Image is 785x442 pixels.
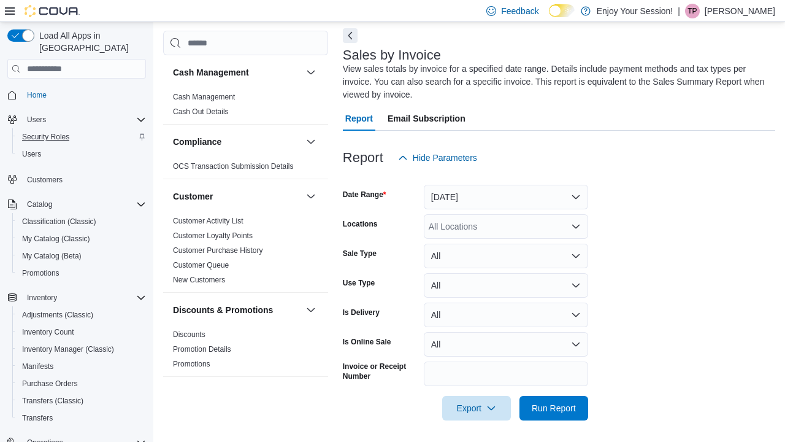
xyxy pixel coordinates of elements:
[27,115,46,125] span: Users
[17,147,146,161] span: Users
[22,413,53,423] span: Transfers
[22,396,83,406] span: Transfers (Classic)
[17,308,146,322] span: Adjustments (Classic)
[173,162,294,171] a: OCS Transaction Submission Details
[22,268,59,278] span: Promotions
[17,231,95,246] a: My Catalog (Classic)
[12,306,151,324] button: Adjustments (Classic)
[501,5,538,17] span: Feedback
[163,159,328,179] div: Compliance
[17,411,146,425] span: Transfers
[12,409,151,427] button: Transfers
[22,217,96,227] span: Classification (Classic)
[17,214,146,229] span: Classification (Classic)
[12,324,151,341] button: Inventory Count
[173,190,301,203] button: Customer
[22,290,146,305] span: Inventory
[304,65,318,80] button: Cash Management
[17,376,146,391] span: Purchase Orders
[22,171,146,187] span: Customers
[343,28,358,43] button: Next
[173,136,301,148] button: Compliance
[173,345,231,354] a: Promotion Details
[12,213,151,230] button: Classification (Classic)
[173,304,273,316] h3: Discounts & Promotions
[173,93,235,101] a: Cash Management
[685,4,700,18] div: Taylor Parsons
[343,308,380,317] label: Is Delivery
[22,112,146,127] span: Users
[27,293,57,303] span: Inventory
[304,189,318,204] button: Customer
[173,304,301,316] button: Discounts & Promotions
[34,29,146,54] span: Load All Apps in [GEOGRAPHIC_DATA]
[173,136,221,148] h3: Compliance
[12,392,151,409] button: Transfers (Classic)
[343,190,386,200] label: Date Range
[343,249,377,258] label: Sale Type
[678,4,680,18] p: |
[17,342,119,357] a: Inventory Manager (Classic)
[17,411,58,425] a: Transfers
[173,276,225,284] a: New Customers
[345,106,373,131] span: Report
[424,273,588,298] button: All
[597,4,673,18] p: Enjoy Your Session!
[173,261,229,269] a: Customer Queue
[22,290,62,305] button: Inventory
[424,332,588,357] button: All
[424,303,588,327] button: All
[12,358,151,375] button: Manifests
[17,130,146,144] span: Security Roles
[17,249,86,263] a: My Catalog (Beta)
[343,48,441,63] h3: Sales by Invoice
[17,342,146,357] span: Inventory Manager (Classic)
[22,362,53,371] span: Manifests
[343,278,375,288] label: Use Type
[2,196,151,213] button: Catalog
[173,246,263,255] a: Customer Purchase History
[12,341,151,358] button: Inventory Manager (Classic)
[22,310,93,320] span: Adjustments (Classic)
[17,266,146,281] span: Promotions
[173,66,301,79] button: Cash Management
[2,289,151,306] button: Inventory
[17,359,58,374] a: Manifests
[424,185,588,209] button: [DATE]
[173,190,213,203] h3: Customer
[17,325,146,339] span: Inventory Count
[17,266,64,281] a: Promotions
[173,231,253,240] a: Customer Loyalty Points
[532,402,576,414] span: Run Report
[22,327,74,337] span: Inventory Count
[12,128,151,145] button: Security Roles
[22,344,114,354] span: Inventory Manager (Classic)
[2,170,151,188] button: Customers
[687,4,697,18] span: TP
[304,303,318,317] button: Discounts & Promotions
[173,107,229,116] a: Cash Out Details
[17,376,83,391] a: Purchase Orders
[22,197,146,212] span: Catalog
[519,396,588,421] button: Run Report
[343,337,391,347] label: Is Online Sale
[17,130,74,144] a: Security Roles
[22,112,51,127] button: Users
[12,265,151,282] button: Promotions
[17,214,101,229] a: Classification (Classic)
[25,5,80,17] img: Cova
[571,222,581,231] button: Open list of options
[549,17,549,18] span: Dark Mode
[12,230,151,247] button: My Catalog (Classic)
[549,4,575,17] input: Dark Mode
[343,150,383,165] h3: Report
[450,396,504,421] span: Export
[22,87,146,103] span: Home
[173,360,210,368] a: Promotions
[17,394,88,408] a: Transfers (Classic)
[22,251,82,261] span: My Catalog (Beta)
[22,149,41,159] span: Users
[163,214,328,292] div: Customer
[442,396,511,421] button: Export
[2,111,151,128] button: Users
